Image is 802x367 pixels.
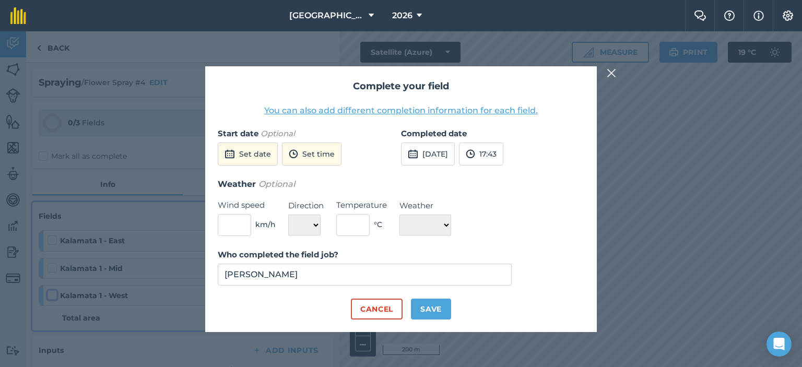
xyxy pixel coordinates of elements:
[401,143,455,165] button: [DATE]
[374,219,382,230] span: ° C
[218,250,338,259] strong: Who completed the field job?
[289,9,364,22] span: [GEOGRAPHIC_DATA]
[408,148,418,160] img: svg+xml;base64,PD94bWwgdmVyc2lvbj0iMS4wIiBlbmNvZGluZz0idXRmLTgiPz4KPCEtLSBHZW5lcmF0b3I6IEFkb2JlIE...
[336,199,387,211] label: Temperature
[218,79,584,94] h2: Complete your field
[753,9,764,22] img: svg+xml;base64,PHN2ZyB4bWxucz0iaHR0cDovL3d3dy53My5vcmcvMjAwMC9zdmciIHdpZHRoPSIxNyIgaGVpZ2h0PSIxNy...
[466,148,475,160] img: svg+xml;base64,PD94bWwgdmVyc2lvbj0iMS4wIiBlbmNvZGluZz0idXRmLTgiPz4KPCEtLSBHZW5lcmF0b3I6IEFkb2JlIE...
[218,143,278,165] button: Set date
[258,179,295,189] em: Optional
[607,67,616,79] img: svg+xml;base64,PHN2ZyB4bWxucz0iaHR0cDovL3d3dy53My5vcmcvMjAwMC9zdmciIHdpZHRoPSIyMiIgaGVpZ2h0PSIzMC...
[694,10,706,21] img: Two speech bubbles overlapping with the left bubble in the forefront
[10,7,26,24] img: fieldmargin Logo
[225,148,235,160] img: svg+xml;base64,PD94bWwgdmVyc2lvbj0iMS4wIiBlbmNvZGluZz0idXRmLTgiPz4KPCEtLSBHZW5lcmF0b3I6IEFkb2JlIE...
[782,10,794,21] img: A cog icon
[218,128,258,138] strong: Start date
[261,128,295,138] em: Optional
[392,9,412,22] span: 2026
[218,177,584,191] h3: Weather
[288,199,324,212] label: Direction
[218,199,276,211] label: Wind speed
[399,199,451,212] label: Weather
[401,128,467,138] strong: Completed date
[351,299,403,319] button: Cancel
[766,332,792,357] div: Open Intercom Messenger
[289,148,298,160] img: svg+xml;base64,PD94bWwgdmVyc2lvbj0iMS4wIiBlbmNvZGluZz0idXRmLTgiPz4KPCEtLSBHZW5lcmF0b3I6IEFkb2JlIE...
[459,143,503,165] button: 17:43
[411,299,451,319] button: Save
[264,104,538,117] button: You can also add different completion information for each field.
[723,10,736,21] img: A question mark icon
[282,143,341,165] button: Set time
[255,219,276,230] span: km/h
